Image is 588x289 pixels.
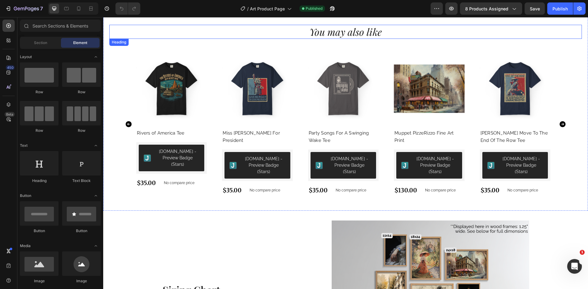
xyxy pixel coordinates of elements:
div: [DOMAIN_NAME] - Preview Badge (Stars) [224,139,268,158]
a: Muppet PizzeRizzo Fine Art Print [291,36,361,107]
div: [DOMAIN_NAME] - Preview Badge (Stars) [396,139,440,158]
div: Beta [5,112,15,117]
div: Undo/Redo [115,2,140,15]
span: Text [20,143,28,148]
button: Judge.me - Preview Badge (Stars) [121,135,187,161]
span: Media [20,243,31,249]
a: Sam Eagle Move To The End Of The Row Tee [377,36,447,107]
input: Search Sections & Elements [20,20,101,32]
div: Row [20,128,58,133]
h2: [PERSON_NAME] Move To The End Of The Row Tee [377,112,447,128]
img: Judgeme.png [298,145,305,152]
h2: Party Songs For A Swinging Wake Tee [205,112,275,128]
button: 7 [2,2,46,15]
span: Button [20,193,31,198]
button: 8 products assigned [460,2,522,15]
span: Element [73,40,87,46]
a: Miss Piggy For President [119,36,189,107]
span: Art Product Page [250,6,285,12]
span: Save [530,6,540,11]
iframe: Design area [103,17,588,289]
span: Toggle open [91,241,101,251]
button: Carousel Next Arrow [456,103,463,111]
h2: Sizing Chart [59,265,200,280]
div: Row [62,89,101,95]
button: Judge.me - Preview Badge (Stars) [207,135,273,161]
button: Publish [547,2,573,15]
span: 1 [580,250,585,255]
button: Save [525,2,545,15]
div: $35.00 [119,169,139,178]
div: Image [62,278,101,284]
p: No compare price [322,171,352,175]
span: Toggle open [91,191,101,201]
div: Row [62,128,101,133]
span: Published [306,6,322,11]
span: Layout [20,54,32,60]
div: Publish [552,6,568,12]
div: $130.00 [291,169,315,178]
iframe: Intercom live chat [567,259,582,274]
img: Judgeme.png [212,145,220,152]
div: $35.00 [377,169,397,178]
button: Judge.me - Preview Badge (Stars) [379,135,445,161]
div: Image [20,278,58,284]
a: Party Songs For A Swinging Wake Tee [205,36,275,107]
div: 450 [6,65,15,70]
div: Button [62,228,101,234]
img: Judgeme.png [384,145,391,152]
div: Button [20,228,58,234]
img: Sam Eagle Move To The End Of The Row Comfort Colors Tee The Quirky Mouse LLC [377,36,447,107]
img: Judgeme.png [126,145,134,152]
span: / [247,6,249,12]
span: Toggle open [91,52,101,62]
span: Toggle open [91,141,101,150]
button: Judge.me - Preview Badge (Stars) [293,135,359,161]
div: Row [20,89,58,95]
div: [DOMAIN_NAME] - Preview Badge (Stars) [138,139,182,158]
span: Section [34,40,47,46]
h2: Miss [PERSON_NAME] For President [119,112,189,128]
div: $35.00 [205,169,225,178]
div: [DOMAIN_NAME] - Preview Badge (Stars) [310,139,354,158]
span: 8 products assigned [465,6,508,12]
p: No compare price [232,171,263,175]
p: No compare price [404,171,435,175]
img: PizzeRizzo Muppet Fine Art Print The Quirky Mouse LLC [291,36,361,107]
h2: Muppet PizzeRizzo Fine Art Print [291,112,361,128]
div: Heading [20,178,58,183]
p: No compare price [146,171,177,175]
p: 7 [40,5,43,12]
div: Text Block [62,178,101,183]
